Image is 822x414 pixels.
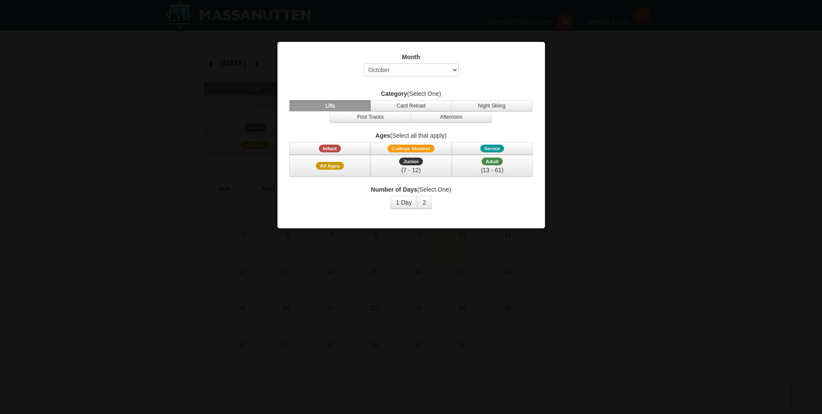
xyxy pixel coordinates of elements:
button: First Tracks [330,111,411,123]
label: (Select One) [288,185,534,194]
strong: Month [402,54,420,60]
div: (7 - 12) [376,166,446,174]
button: 1 Day [391,196,418,209]
label: (Select all that apply) [288,131,534,140]
strong: Number of Days [371,186,417,193]
span: All Ages [316,162,344,170]
span: Senior [480,145,504,152]
button: Afternoon [411,111,492,123]
button: 2 [417,196,431,209]
button: Junior (7 - 12) [370,155,451,177]
button: Night Skiing [451,100,532,111]
strong: Ages [375,132,390,139]
button: Card Reload [370,100,451,111]
strong: Category [381,90,407,97]
button: All Ages [289,155,370,177]
label: (Select One) [288,89,534,98]
button: Adult (13 - 61) [452,155,533,177]
span: Infant [319,145,340,152]
div: (13 - 61) [457,166,527,174]
button: Infant [289,142,370,155]
span: Adult [482,158,502,165]
button: College Student [370,142,451,155]
span: Junior [399,158,422,165]
button: Senior [452,142,533,155]
button: Lifts [290,100,371,111]
span: College Student [387,145,434,152]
